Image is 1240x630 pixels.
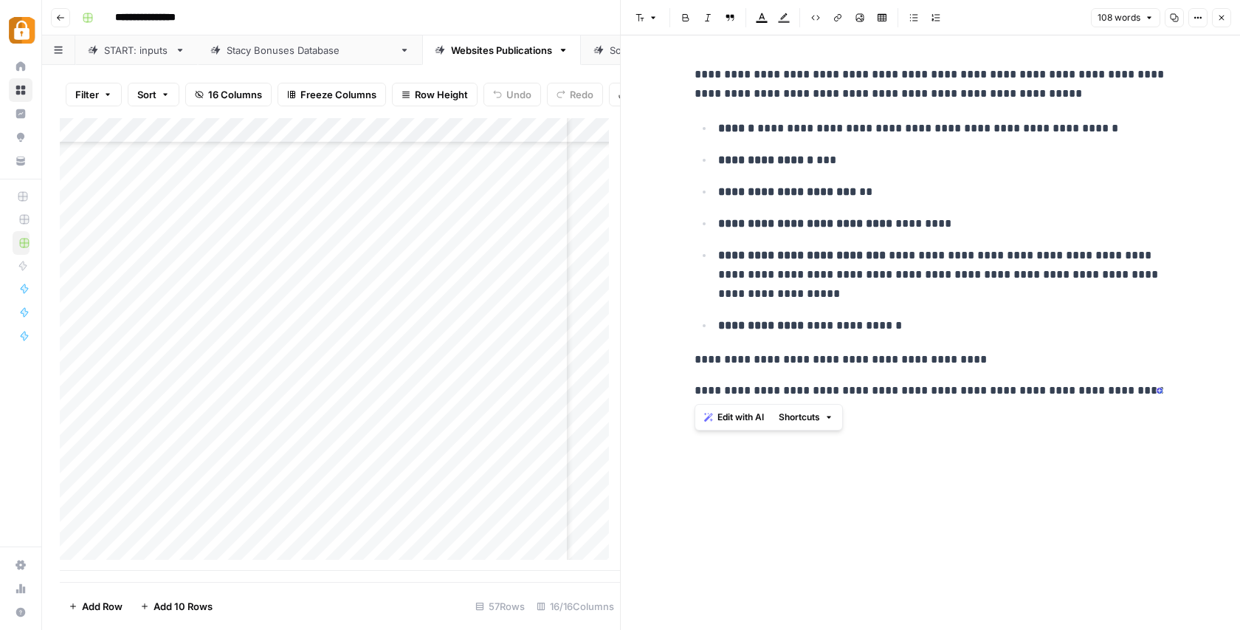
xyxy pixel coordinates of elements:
button: Sort [128,83,179,106]
div: 16/16 Columns [531,595,620,618]
a: Opportunities [9,126,32,149]
span: Redo [570,87,593,102]
button: Freeze Columns [278,83,386,106]
div: [PERSON_NAME] Bonuses Database [227,43,393,58]
img: Adzz Logo [9,17,35,44]
div: Websites Publications [451,43,552,58]
button: Help + Support [9,600,32,624]
span: Undo [506,87,531,102]
button: Row Height [392,83,478,106]
a: Social media publications [581,35,754,65]
span: 108 words [1098,11,1140,24]
a: Insights [9,102,32,126]
button: Workspace: Adzz [9,12,32,49]
span: Add 10 Rows [154,599,213,614]
span: 16 Columns [208,87,262,102]
span: Row Height [415,87,468,102]
a: Websites Publications [422,35,581,65]
a: [PERSON_NAME] Bonuses Database [198,35,422,65]
a: Home [9,55,32,78]
span: Shortcuts [779,411,820,424]
a: Usage [9,577,32,600]
span: Freeze Columns [300,87,376,102]
a: Browse [9,78,32,102]
span: Add Row [82,599,123,614]
a: Settings [9,553,32,577]
button: 16 Columns [185,83,272,106]
button: Edit with AI [698,408,770,427]
div: Social media publications [610,43,726,58]
a: Your Data [9,149,32,173]
div: 57 Rows [469,595,531,618]
button: Filter [66,83,122,106]
button: Shortcuts [773,408,839,427]
div: To enrich screen reader interactions, please activate Accessibility in Grammarly extension settings [686,59,1176,406]
a: START: inputs [75,35,198,65]
button: Add Row [60,595,131,618]
span: Filter [75,87,99,102]
div: START: inputs [104,43,169,58]
button: Redo [547,83,603,106]
button: 108 words [1091,8,1160,27]
span: Sort [137,87,156,102]
button: Add 10 Rows [131,595,221,618]
button: Undo [483,83,541,106]
span: Edit with AI [717,411,764,424]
